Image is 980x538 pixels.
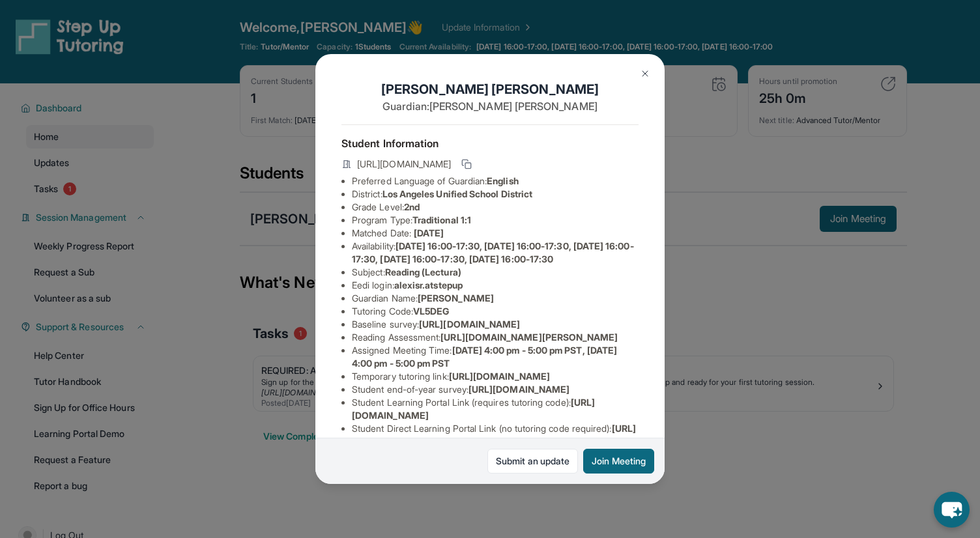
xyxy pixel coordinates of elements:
[352,344,639,370] li: Assigned Meeting Time :
[352,188,639,201] li: District:
[352,266,639,279] li: Subject :
[352,201,639,214] li: Grade Level:
[352,331,639,344] li: Reading Assessment :
[352,383,639,396] li: Student end-of-year survey :
[341,98,639,114] p: Guardian: [PERSON_NAME] [PERSON_NAME]
[352,292,639,305] li: Guardian Name :
[352,227,639,240] li: Matched Date:
[640,68,650,79] img: Close Icon
[487,449,578,474] a: Submit an update
[352,422,639,448] li: Student Direct Learning Portal Link (no tutoring code required) :
[418,292,494,304] span: [PERSON_NAME]
[934,492,970,528] button: chat-button
[412,214,471,225] span: Traditional 1:1
[459,156,474,172] button: Copy link
[414,227,444,238] span: [DATE]
[352,240,639,266] li: Availability:
[382,188,532,199] span: Los Angeles Unified School District
[352,305,639,318] li: Tutoring Code :
[352,175,639,188] li: Preferred Language of Guardian:
[385,266,461,277] span: Reading (Lectura)
[394,279,463,290] span: alexisr.atstepup
[352,345,617,369] span: [DATE] 4:00 pm - 5:00 pm PST, [DATE] 4:00 pm - 5:00 pm PST
[487,175,519,186] span: English
[352,279,639,292] li: Eedi login :
[449,371,550,382] span: [URL][DOMAIN_NAME]
[341,135,639,151] h4: Student Information
[352,214,639,227] li: Program Type:
[357,158,451,171] span: [URL][DOMAIN_NAME]
[352,370,639,383] li: Temporary tutoring link :
[468,384,569,395] span: [URL][DOMAIN_NAME]
[404,201,420,212] span: 2nd
[352,318,639,331] li: Baseline survey :
[352,396,639,422] li: Student Learning Portal Link (requires tutoring code) :
[341,80,639,98] h1: [PERSON_NAME] [PERSON_NAME]
[413,305,449,317] span: VL5DEG
[583,449,654,474] button: Join Meeting
[440,332,618,343] span: [URL][DOMAIN_NAME][PERSON_NAME]
[352,240,634,264] span: [DATE] 16:00-17:30, [DATE] 16:00-17:30, [DATE] 16:00-17:30, [DATE] 16:00-17:30, [DATE] 16:00-17:30
[419,319,520,330] span: [URL][DOMAIN_NAME]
